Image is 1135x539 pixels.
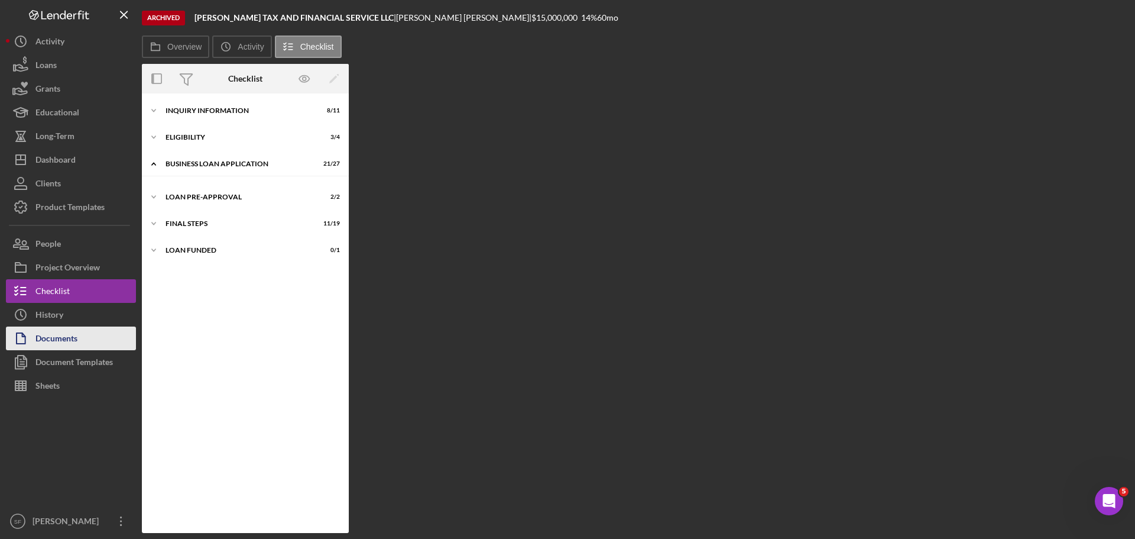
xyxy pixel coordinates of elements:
button: SF[PERSON_NAME] [6,509,136,533]
div: 60 mo [597,13,618,22]
div: People [35,232,61,259]
button: Documents [6,327,136,350]
div: History [35,303,63,330]
div: [PERSON_NAME] [PERSON_NAME] | [396,13,531,22]
div: Long-Term [35,124,74,151]
div: BUSINESS LOAN APPLICATION [166,160,310,167]
iframe: Intercom live chat [1095,487,1123,515]
button: Project Overview [6,256,136,279]
div: Educational [35,101,79,127]
div: 14 % [581,13,597,22]
div: ELIGIBILITY [166,134,310,141]
button: Grants [6,77,136,101]
span: 5 [1119,487,1128,496]
button: Document Templates [6,350,136,374]
div: Archived [142,11,185,25]
button: Educational [6,101,136,124]
div: 2 / 2 [319,193,340,201]
button: Clients [6,172,136,195]
div: Grants [35,77,60,104]
button: Checklist [6,279,136,303]
div: 8 / 11 [319,107,340,114]
label: Overview [167,42,202,51]
div: Activity [35,30,64,56]
div: Loans [35,53,57,80]
button: Dashboard [6,148,136,172]
button: Activity [6,30,136,53]
div: [PERSON_NAME] [30,509,106,536]
label: Activity [238,42,264,51]
button: Product Templates [6,195,136,219]
div: 0 / 1 [319,247,340,254]
div: Document Templates [35,350,113,377]
div: Clients [35,172,61,198]
button: Activity [212,35,271,58]
b: [PERSON_NAME] TAX AND FINANCIAL SERVICE LLC [194,12,394,22]
div: Project Overview [35,256,100,282]
button: History [6,303,136,327]
button: Checklist [275,35,342,58]
button: Sheets [6,374,136,398]
div: LOAN PRE-APPROVAL [166,193,310,201]
button: People [6,232,136,256]
div: Sheets [35,374,60,401]
div: 11 / 19 [319,220,340,227]
button: Long-Term [6,124,136,148]
button: Overview [142,35,209,58]
button: Loans [6,53,136,77]
div: LOAN FUNDED [166,247,310,254]
div: | [194,13,396,22]
div: Dashboard [35,148,76,175]
div: FINAL STEPS [166,220,310,227]
text: SF [14,518,21,525]
div: INQUIRY INFORMATION [166,107,310,114]
div: Checklist [35,279,70,306]
div: Documents [35,327,77,353]
div: 21 / 27 [319,160,340,167]
label: Checklist [300,42,334,51]
div: Checklist [228,74,262,83]
div: $15,000,000 [531,13,581,22]
div: 3 / 4 [319,134,340,141]
div: Product Templates [35,195,105,222]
